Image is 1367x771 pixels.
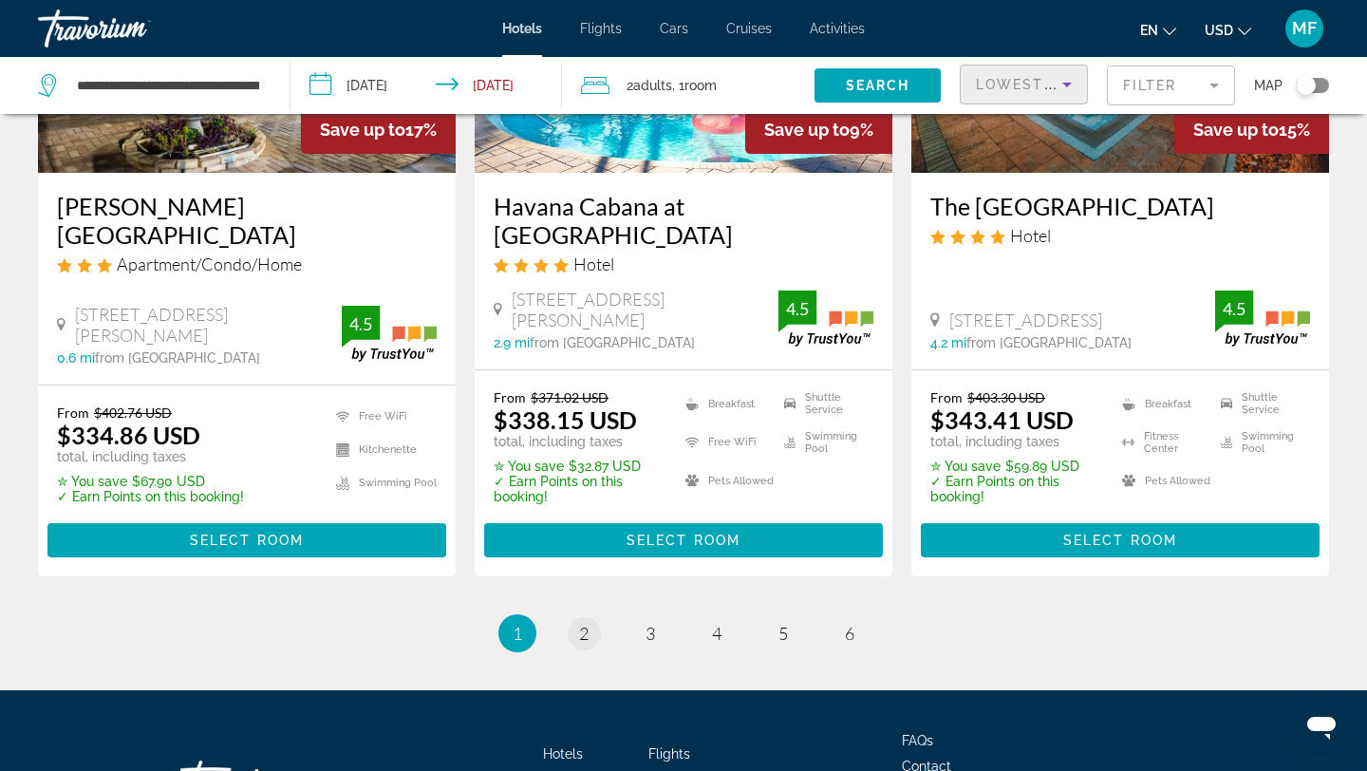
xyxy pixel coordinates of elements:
[646,623,655,644] span: 3
[810,21,865,36] a: Activities
[1215,297,1253,320] div: 4.5
[627,72,672,99] span: 2
[1283,77,1329,94] button: Toggle map
[1280,9,1329,48] button: User Menu
[494,459,564,474] span: ✮ You save
[530,335,695,350] span: from [GEOGRAPHIC_DATA]
[57,254,437,274] div: 3 star Apartment
[494,459,662,474] p: $32.87 USD
[342,306,437,362] img: trustyou-badge.svg
[815,68,941,103] button: Search
[930,225,1310,246] div: 4 star Hotel
[976,77,1097,92] span: Lowest Price
[778,297,816,320] div: 4.5
[1291,695,1352,756] iframe: Button to launch messaging window
[95,350,260,366] span: from [GEOGRAPHIC_DATA]
[764,120,850,140] span: Save up to
[57,421,200,449] ins: $334.86 USD
[1113,389,1211,418] li: Breakfast
[494,389,526,405] span: From
[327,438,437,461] li: Kitchenette
[494,405,637,434] ins: $338.15 USD
[676,428,775,457] li: Free WiFi
[684,78,717,93] span: Room
[930,335,966,350] span: 4.2 mi
[484,523,883,557] button: Select Room
[778,623,788,644] span: 5
[1193,120,1279,140] span: Save up to
[543,746,583,762] a: Hotels
[579,623,589,644] span: 2
[1140,16,1176,44] button: Change language
[513,623,522,644] span: 1
[290,57,562,114] button: Check-in date: Sep 19, 2025 Check-out date: Sep 21, 2025
[745,105,892,154] div: 9%
[775,389,873,418] li: Shuttle Service
[494,254,873,274] div: 4 star Hotel
[47,523,446,557] button: Select Room
[1254,72,1283,99] span: Map
[38,4,228,53] a: Travorium
[930,192,1310,220] a: The [GEOGRAPHIC_DATA]
[902,733,933,748] a: FAQs
[775,428,873,457] li: Swimming Pool
[845,623,854,644] span: 6
[846,78,910,93] span: Search
[512,289,778,330] span: [STREET_ADDRESS][PERSON_NAME]
[966,335,1132,350] span: from [GEOGRAPHIC_DATA]
[1205,23,1233,38] span: USD
[531,389,609,405] del: $371.02 USD
[57,404,89,421] span: From
[930,459,1098,474] p: $59.89 USD
[57,474,127,489] span: ✮ You save
[494,192,873,249] a: Havana Cabana at [GEOGRAPHIC_DATA]
[930,405,1074,434] ins: $343.41 USD
[57,489,244,504] p: ✓ Earn Points on this booking!
[57,474,244,489] p: $67.90 USD
[320,120,405,140] span: Save up to
[580,21,622,36] a: Flights
[648,746,690,762] a: Flights
[1174,105,1329,154] div: 15%
[484,528,883,549] a: Select Room
[627,533,740,548] span: Select Room
[562,57,815,114] button: Travelers: 2 adults, 0 children
[921,523,1320,557] button: Select Room
[57,350,95,366] span: 0.6 mi
[38,614,1329,652] nav: Pagination
[301,105,456,154] div: 17%
[1113,466,1211,495] li: Pets Allowed
[676,466,775,495] li: Pets Allowed
[75,304,342,346] span: [STREET_ADDRESS][PERSON_NAME]
[57,192,437,249] h3: [PERSON_NAME][GEOGRAPHIC_DATA]
[1215,291,1310,347] img: trustyou-badge.svg
[660,21,688,36] a: Cars
[573,254,614,274] span: Hotel
[1113,428,1211,457] li: Fitness Center
[921,528,1320,549] a: Select Room
[676,389,775,418] li: Breakfast
[502,21,542,36] span: Hotels
[327,471,437,495] li: Swimming Pool
[1211,428,1310,457] li: Swimming Pool
[930,389,963,405] span: From
[726,21,772,36] a: Cruises
[190,533,304,548] span: Select Room
[967,389,1045,405] del: $403.30 USD
[1205,16,1251,44] button: Change currency
[117,254,302,274] span: Apartment/Condo/Home
[1063,533,1177,548] span: Select Room
[57,449,244,464] p: total, including taxes
[494,474,662,504] p: ✓ Earn Points on this booking!
[976,73,1072,96] mat-select: Sort by
[1010,225,1051,246] span: Hotel
[494,335,530,350] span: 2.9 mi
